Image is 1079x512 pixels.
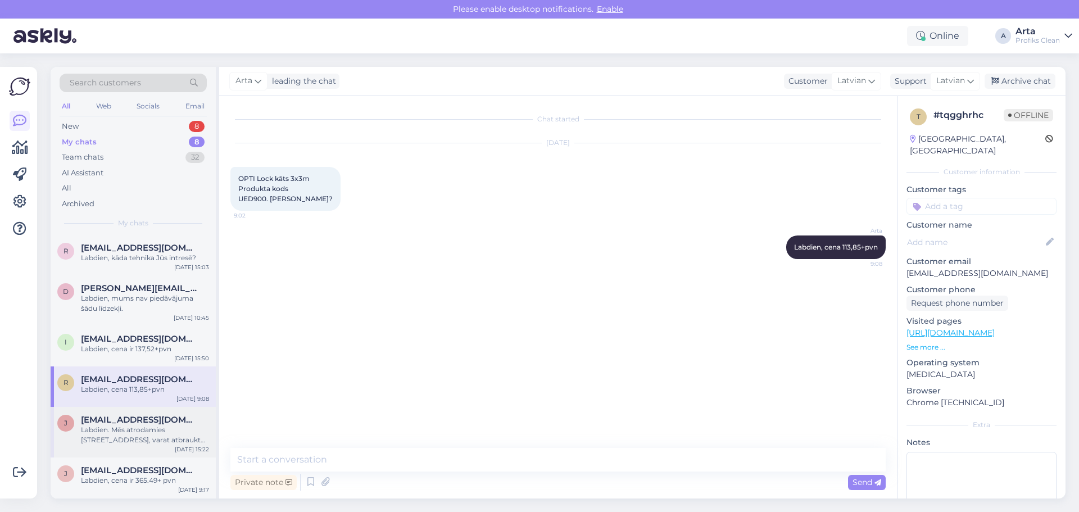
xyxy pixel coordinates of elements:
span: OPTI Lock kāts 3x3m Produkta kods UED900. [PERSON_NAME]? [238,174,333,203]
span: i [65,338,67,346]
div: Archive chat [985,74,1055,89]
div: Customer [784,75,828,87]
span: Search customers [70,77,141,89]
div: 32 [185,152,205,163]
p: Customer phone [906,284,1057,296]
div: Chat started [230,114,886,124]
span: j [64,419,67,427]
div: Labdien, mums nav piedāvājuma šādu līdzekļi. [81,293,209,314]
div: [DATE] 15:50 [174,354,209,363]
span: j [64,469,67,478]
div: 8 [189,121,205,132]
span: raivo.livs@inbox.lv [81,243,198,253]
p: Visited pages [906,315,1057,327]
span: Offline [1004,109,1053,121]
span: 9:02 [234,211,276,220]
span: d [63,287,69,296]
img: Askly Logo [9,76,30,97]
div: Labdien, cena ir 137,52+pvn [81,344,209,354]
span: Enable [593,4,627,14]
p: See more ... [906,342,1057,352]
p: Browser [906,385,1057,397]
div: Labdien, cena ir 365.49+ pvn [81,475,209,486]
div: [DATE] 9:08 [176,395,209,403]
div: All [60,99,72,114]
div: Arta [1015,27,1060,36]
span: Arta [235,75,252,87]
a: ArtaProfiks Clean [1015,27,1072,45]
p: Chrome [TECHNICAL_ID] [906,397,1057,409]
span: Send [853,477,881,487]
span: Latvian [837,75,866,87]
div: Archived [62,198,94,210]
div: AI Assistant [62,167,103,179]
span: ieva@footprint.lv [81,334,198,344]
div: leading the chat [268,75,336,87]
div: A [995,28,1011,44]
div: Support [890,75,927,87]
div: Customer information [906,167,1057,177]
div: Labdien. Mēs atrodamies [STREET_ADDRESS], varat atbraukt un izvēleties, to kas nepieciešams. [81,425,209,445]
span: rd@rtu.lv [81,374,198,384]
div: Socials [134,99,162,114]
div: Team chats [62,152,103,163]
div: Email [183,99,207,114]
div: [DATE] 9:17 [178,486,209,494]
div: [DATE] 10:45 [174,314,209,322]
input: Add name [907,236,1044,248]
div: Request phone number [906,296,1008,311]
div: 8 [189,137,205,148]
input: Add a tag [906,198,1057,215]
div: [DATE] [230,138,886,148]
a: [URL][DOMAIN_NAME] [906,328,995,338]
p: Operating system [906,357,1057,369]
div: [DATE] 15:22 [175,445,209,454]
span: Arta [840,226,882,235]
div: Extra [906,420,1057,430]
div: # tqgghrhc [933,108,1004,122]
span: jol.baltina@gmail.com [81,415,198,425]
span: davis.titans@venteko.com [81,283,198,293]
div: Web [94,99,114,114]
div: New [62,121,79,132]
p: Customer email [906,256,1057,268]
p: Notes [906,437,1057,448]
div: Online [907,26,968,46]
div: [GEOGRAPHIC_DATA], [GEOGRAPHIC_DATA] [910,133,1045,157]
div: All [62,183,71,194]
div: Profiks Clean [1015,36,1060,45]
div: Labdien, kāda tehnika Jūs intresē? [81,253,209,263]
p: Customer tags [906,184,1057,196]
span: 9:08 [840,260,882,268]
span: Labdien, cena 113,85+pvn [794,243,878,251]
p: [EMAIL_ADDRESS][DOMAIN_NAME] [906,268,1057,279]
span: t [917,112,921,121]
div: My chats [62,137,97,148]
span: jelena.rasimenoka@gmail.com [81,465,198,475]
p: Customer name [906,219,1057,231]
div: Private note [230,475,297,490]
div: [DATE] 15:03 [174,263,209,271]
span: Latvian [936,75,965,87]
span: r [64,247,69,255]
span: r [64,378,69,387]
div: Labdien, cena 113,85+pvn [81,384,209,395]
p: [MEDICAL_DATA] [906,369,1057,380]
span: My chats [118,218,148,228]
